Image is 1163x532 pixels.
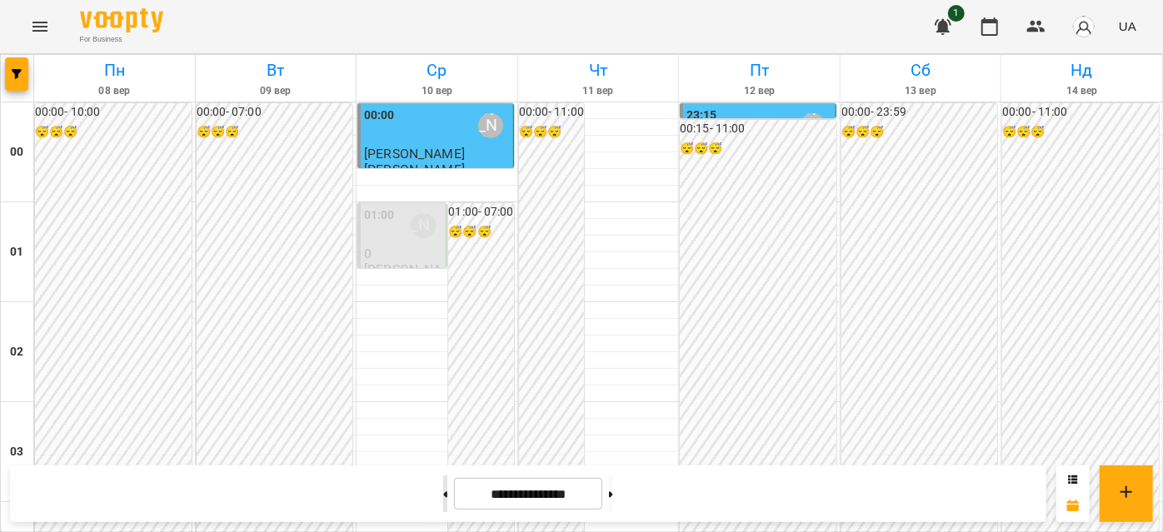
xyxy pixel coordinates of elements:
h6: 12 вер [681,83,837,99]
div: Венюкова Єлизавета [411,213,436,238]
h6: 00:00 - 11:00 [1002,103,1159,122]
h6: 11 вер [521,83,676,99]
img: Voopty Logo [80,8,163,32]
h6: 😴😴😴 [35,123,192,142]
button: Menu [20,7,60,47]
span: 1 [948,5,965,22]
h6: 00 [10,143,23,162]
h6: 10 вер [359,83,515,99]
h6: 09 вер [198,83,354,99]
h6: Чт [521,57,676,83]
h6: Нд [1004,57,1160,83]
h6: 😴😴😴 [680,140,836,158]
h6: 14 вер [1004,83,1160,99]
h6: 00:00 - 07:00 [197,103,353,122]
label: 23:15 [686,107,717,125]
span: [PERSON_NAME] [364,146,465,162]
span: For Business [80,34,163,45]
p: [PERSON_NAME] [364,262,442,291]
h6: 01:00 - 07:00 [448,203,513,221]
h6: 😴😴😴 [448,223,513,241]
div: Венюкова Єлизавета [478,113,503,138]
h6: 00:00 - 23:59 [841,103,998,122]
h6: 😴😴😴 [197,123,353,142]
p: [PERSON_NAME] [364,162,465,177]
span: UA [1119,17,1136,35]
img: avatar_s.png [1072,15,1096,38]
h6: 00:00 - 11:00 [519,103,584,122]
h6: Ср [359,57,515,83]
h6: 00:15 - 11:00 [680,120,836,138]
label: 00:00 [364,107,395,125]
h6: 08 вер [37,83,192,99]
h6: 03 [10,443,23,461]
h6: 😴😴😴 [1002,123,1159,142]
h6: 02 [10,343,23,361]
h6: 😴😴😴 [841,123,998,142]
h6: Пт [681,57,837,83]
h6: Пн [37,57,192,83]
label: 01:00 [364,206,395,225]
p: 0 [364,246,442,261]
h6: 01 [10,243,23,261]
button: UA [1112,11,1143,42]
h6: 13 вер [843,83,999,99]
h6: Вт [198,57,354,83]
div: Венюкова Єлизавета [801,113,826,138]
h6: 😴😴😴 [519,123,584,142]
h6: 00:00 - 10:00 [35,103,192,122]
h6: Сб [843,57,999,83]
